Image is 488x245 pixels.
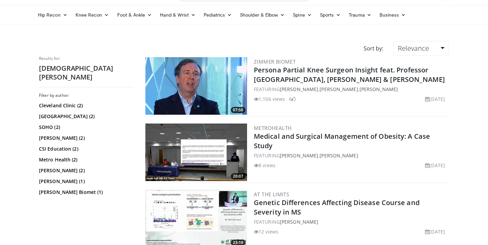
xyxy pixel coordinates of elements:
[280,152,318,159] a: [PERSON_NAME]
[113,8,156,22] a: Foot & Ankle
[236,8,289,22] a: Shoulder & Elbow
[39,156,132,163] a: Metro Health (2)
[359,41,388,56] div: Sort by:
[254,132,430,150] a: Medical and Surgical Management of Obesity: A Case Study
[280,219,318,225] a: [PERSON_NAME]
[254,228,278,235] li: 12 views
[39,189,132,196] a: [PERSON_NAME] Biomet (1)
[145,57,247,115] img: 1df60dfc-1b27-4f2f-a18a-6e71f1ba38b7.300x170_q85_crop-smart_upscale.jpg
[145,124,247,181] a: 20:07
[39,102,132,109] a: Cleveland Clinic (2)
[345,8,375,22] a: Trauma
[254,125,291,131] a: MetroHealth
[231,173,245,179] span: 20:07
[254,162,276,169] li: 8 views
[39,56,134,61] p: Results for:
[425,162,445,169] li: [DATE]
[375,8,410,22] a: Business
[254,65,445,84] a: Persona Partial Knee Surgeon Insight feat. Professor [GEOGRAPHIC_DATA], [PERSON_NAME] & [PERSON_N...
[254,198,420,217] a: Genetic Differences Affecting Disease Course and Severity in MS
[280,86,318,92] a: [PERSON_NAME]
[254,95,285,103] li: 1,106 views
[320,152,358,159] a: [PERSON_NAME]
[393,41,449,56] a: Relevance
[39,93,134,98] h3: Filter by author:
[72,8,113,22] a: Knee Recon
[289,95,296,103] li: 6
[39,64,134,82] h2: [DEMOGRAPHIC_DATA][PERSON_NAME]
[39,135,132,141] a: [PERSON_NAME] (2)
[145,124,247,181] img: 0b841b61-372a-42f8-ad8f-a42d75060a64.300x170_q85_crop-smart_upscale.jpg
[320,86,358,92] a: [PERSON_NAME]
[39,113,132,120] a: [GEOGRAPHIC_DATA] (2)
[254,191,289,198] a: At the Limits
[254,152,448,159] div: FEATURING ,
[398,44,429,53] span: Relevance
[34,8,72,22] a: Hip Recon
[425,95,445,103] li: [DATE]
[200,8,236,22] a: Pediatrics
[254,218,448,225] div: FEATURING
[316,8,345,22] a: Sports
[145,57,247,115] a: 07:50
[39,124,132,131] a: SOHO (2)
[39,178,132,185] a: [PERSON_NAME] (1)
[156,8,200,22] a: Hand & Wrist
[39,167,132,174] a: [PERSON_NAME] (2)
[231,107,245,113] span: 07:50
[425,228,445,235] li: [DATE]
[360,86,398,92] a: [PERSON_NAME]
[289,8,316,22] a: Spine
[254,58,296,65] a: Zimmer Biomet
[254,86,448,93] div: FEATURING , ,
[39,146,132,152] a: CSI Education (2)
